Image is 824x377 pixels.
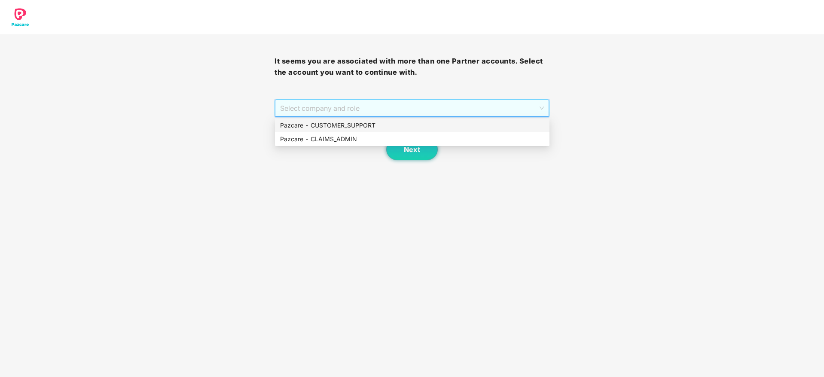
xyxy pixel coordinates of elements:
span: Next [404,146,420,154]
button: Next [386,139,438,160]
div: Pazcare - CUSTOMER_SUPPORT [280,121,544,130]
div: Pazcare - CLAIMS_ADMIN [280,134,544,144]
div: Pazcare - CUSTOMER_SUPPORT [275,119,549,132]
span: Select company and role [280,100,543,116]
div: Pazcare - CLAIMS_ADMIN [275,132,549,146]
h3: It seems you are associated with more than one Partner accounts. Select the account you want to c... [275,56,549,78]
